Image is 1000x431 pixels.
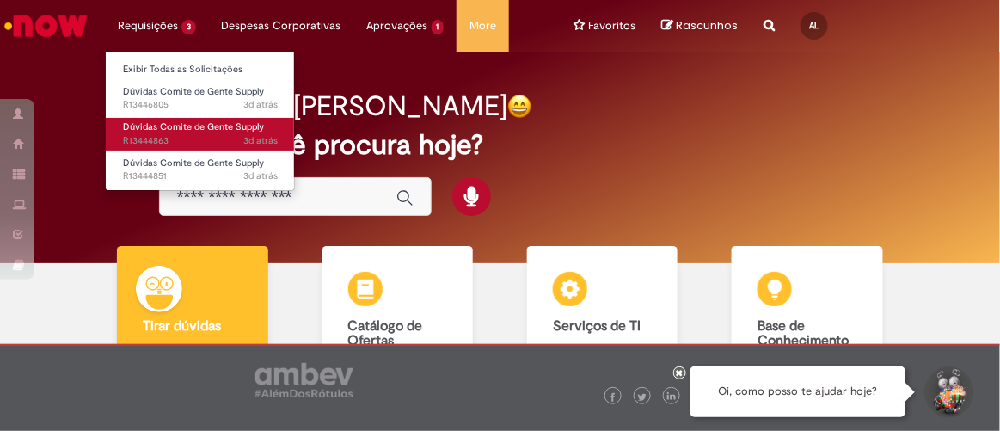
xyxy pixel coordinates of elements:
[90,246,295,412] a: Tirar dúvidas Tirar dúvidas com Lupi Assist e Gen Ai
[705,246,910,412] a: Base de Conhecimento Consulte e aprenda
[609,393,617,402] img: logo_footer_facebook.png
[123,85,264,98] span: Dúvidas Comite de Gente Supply
[243,98,278,111] time: 26/08/2025 08:57:48
[159,130,841,160] h2: O que você procura hoje?
[348,317,423,350] b: Catálogo de Ofertas
[469,17,496,34] span: More
[676,17,738,34] span: Rascunhos
[222,17,341,34] span: Despesas Corporativas
[553,342,652,360] p: Encontre ajuda
[690,366,905,417] div: Oi, como posso te ajudar hoje?
[255,363,353,397] img: logo_footer_ambev_rotulo_gray.png
[507,94,532,119] img: happy-face.png
[106,154,295,186] a: Aberto R13444851 : Dúvidas Comite de Gente Supply
[243,98,278,111] span: 3d atrás
[661,17,738,34] a: No momento, sua lista de rascunhos tem 0 Itens
[243,134,278,147] span: 3d atrás
[500,246,705,412] a: Serviços de TI Encontre ajuda
[106,83,295,114] a: Aberto R13446805 : Dúvidas Comite de Gente Supply
[243,169,278,182] time: 25/08/2025 15:07:39
[123,169,278,183] span: R13444851
[2,9,90,43] img: ServiceNow
[295,246,500,412] a: Catálogo de Ofertas Abra uma solicitação
[181,20,196,34] span: 3
[809,20,819,31] span: AL
[106,118,295,150] a: Aberto R13444863 : Dúvidas Comite de Gente Supply
[367,17,428,34] span: Aprovações
[106,60,295,79] a: Exibir Todas as Solicitações
[432,20,445,34] span: 1
[118,17,178,34] span: Requisições
[123,98,278,112] span: R13446805
[638,393,647,402] img: logo_footer_twitter.png
[143,342,242,394] p: Tirar dúvidas com Lupi Assist e Gen Ai
[159,91,507,121] h2: Boa tarde, [PERSON_NAME]
[588,17,635,34] span: Favoritos
[758,317,849,350] b: Base de Conhecimento
[553,317,641,335] b: Serviços de TI
[123,120,264,133] span: Dúvidas Comite de Gente Supply
[123,134,278,148] span: R13444863
[123,157,264,169] span: Dúvidas Comite de Gente Supply
[143,317,221,335] b: Tirar dúvidas
[243,134,278,147] time: 25/08/2025 15:09:28
[243,169,278,182] span: 3d atrás
[667,392,676,403] img: logo_footer_linkedin.png
[923,366,974,418] button: Iniciar Conversa de Suporte
[105,52,295,191] ul: Requisições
